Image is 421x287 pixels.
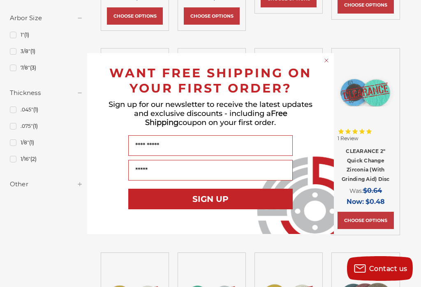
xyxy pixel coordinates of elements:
[128,189,293,209] button: SIGN UP
[145,109,287,127] span: Free Shipping
[322,56,331,65] button: Close dialog
[109,100,312,127] span: Sign up for our newsletter to receive the latest updates and exclusive discounts - including a co...
[109,65,312,96] span: WANT FREE SHIPPING ON YOUR FIRST ORDER?
[369,265,407,273] span: Contact us
[347,256,413,281] button: Contact us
